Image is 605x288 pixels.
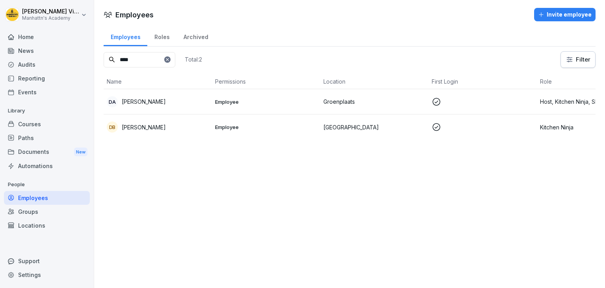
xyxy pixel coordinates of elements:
div: Documents [4,145,90,159]
div: Filter [566,56,590,64]
th: Name [104,74,212,89]
p: [PERSON_NAME] [122,97,166,106]
a: Employees [4,191,90,205]
a: Groups [4,205,90,219]
a: Home [4,30,90,44]
a: Automations [4,159,90,173]
a: DocumentsNew [4,145,90,159]
p: People [4,178,90,191]
p: [PERSON_NAME] [122,123,166,131]
a: Events [4,85,90,99]
a: Paths [4,131,90,145]
a: Archived [176,26,215,46]
button: Filter [561,52,595,67]
button: Invite employee [534,8,596,21]
a: News [4,44,90,58]
div: New [74,148,87,157]
p: Total: 2 [185,56,202,63]
div: Support [4,254,90,268]
p: Employee [215,98,317,105]
p: [GEOGRAPHIC_DATA] [323,123,425,131]
th: First Login [429,74,537,89]
a: Employees [104,26,147,46]
a: Roles [147,26,176,46]
h1: Employees [115,9,154,20]
div: Invite employee [538,10,592,19]
p: Employee [215,123,317,131]
a: Settings [4,268,90,282]
a: Locations [4,219,90,232]
a: Audits [4,58,90,71]
div: DB [107,122,118,133]
p: Groenplaats [323,97,425,106]
p: [PERSON_NAME] Vierse [22,8,80,15]
th: Location [320,74,429,89]
p: Manhattn's Academy [22,15,80,21]
a: Courses [4,117,90,131]
a: Reporting [4,71,90,85]
th: Permissions [212,74,320,89]
p: Library [4,105,90,117]
div: DA [107,96,118,107]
